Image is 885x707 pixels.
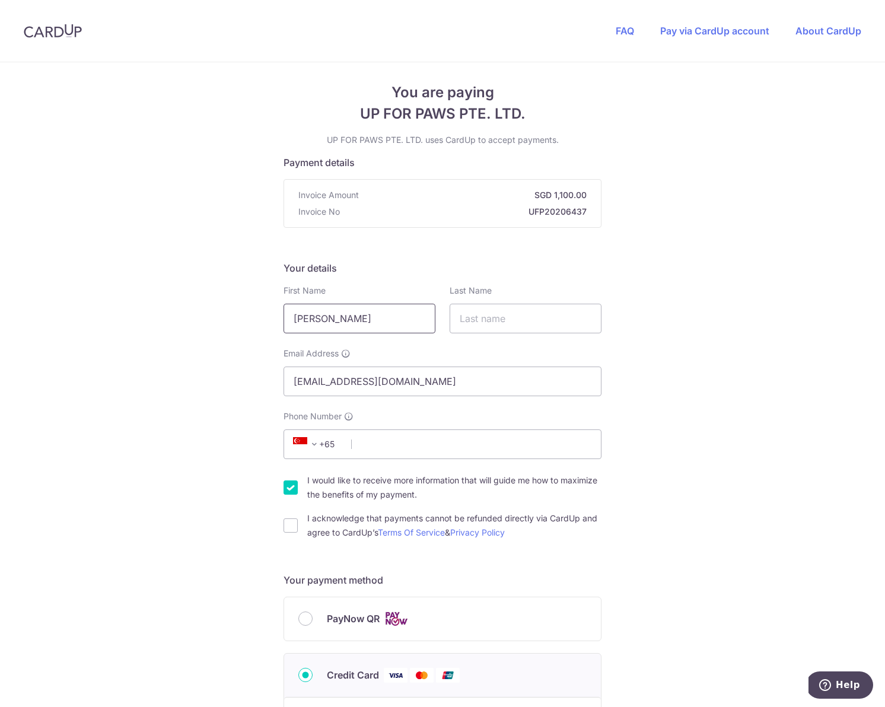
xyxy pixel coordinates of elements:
img: Visa [384,668,408,683]
span: Phone Number [284,410,342,422]
strong: UFP20206437 [345,206,587,218]
iframe: Opens a widget where you can find more information [808,671,873,701]
img: Cards logo [384,612,408,626]
label: First Name [284,285,326,297]
span: Credit Card [327,668,379,682]
a: Terms Of Service [378,527,445,537]
span: You are paying [284,82,601,103]
div: Credit Card Visa Mastercard Union Pay [298,668,587,683]
label: I would like to receive more information that will guide me how to maximize the benefits of my pa... [307,473,601,502]
span: +65 [289,437,343,451]
span: PayNow QR [327,612,380,626]
a: Privacy Policy [450,527,505,537]
img: CardUp [24,24,82,38]
h5: Your details [284,261,601,275]
label: I acknowledge that payments cannot be refunded directly via CardUp and agree to CardUp’s & [307,511,601,540]
h5: Payment details [284,155,601,170]
input: Last name [450,304,601,333]
span: +65 [293,437,321,451]
span: Invoice Amount [298,189,359,201]
div: PayNow QR Cards logo [298,612,587,626]
input: Email address [284,367,601,396]
a: About CardUp [795,25,861,37]
span: UP FOR PAWS PTE. LTD. [284,103,601,125]
label: Last Name [450,285,492,297]
input: First name [284,304,435,333]
img: Union Pay [436,668,460,683]
img: Mastercard [410,668,434,683]
p: UP FOR PAWS PTE. LTD. uses CardUp to accept payments. [284,134,601,146]
strong: SGD 1,100.00 [364,189,587,201]
a: Pay via CardUp account [660,25,769,37]
a: FAQ [616,25,634,37]
span: Invoice No [298,206,340,218]
span: Email Address [284,348,339,359]
h5: Your payment method [284,573,601,587]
